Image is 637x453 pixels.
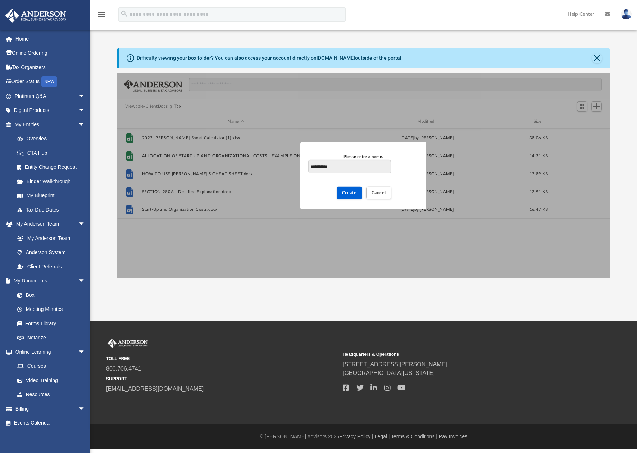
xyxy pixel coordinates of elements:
input: Please enter a name. [308,160,391,173]
a: [STREET_ADDRESS][PERSON_NAME] [343,361,447,367]
span: arrow_drop_down [78,345,92,359]
small: Headquarters & Operations [343,351,574,358]
a: Platinum Q&Aarrow_drop_down [5,89,96,103]
a: Binder Walkthrough [10,174,96,189]
span: arrow_drop_down [78,103,92,118]
a: Legal | [375,434,390,439]
span: Create [342,191,357,195]
a: Home [5,32,96,46]
div: New Folder [300,142,426,209]
span: arrow_drop_down [78,402,92,416]
button: Close [592,53,602,63]
a: Events Calendar [5,416,96,430]
a: Video Training [10,373,89,388]
a: Privacy Policy | [339,434,373,439]
a: Meeting Minutes [10,302,92,317]
a: menu [97,14,106,19]
div: Please enter a name. [308,153,418,160]
a: CTA Hub [10,146,96,160]
a: My Blueprint [10,189,92,203]
a: Terms & Conditions | [391,434,437,439]
a: [EMAIL_ADDRESS][DOMAIN_NAME] [106,386,204,392]
small: TOLL FREE [106,355,338,362]
small: SUPPORT [106,376,338,382]
span: arrow_drop_down [78,89,92,104]
a: [DOMAIN_NAME] [317,55,355,61]
img: User Pic [621,9,632,19]
div: NEW [41,76,57,87]
a: Overview [10,132,96,146]
a: Entity Change Request [10,160,96,175]
a: Notarize [10,331,92,345]
button: Cancel [366,187,391,199]
a: My Entitiesarrow_drop_down [5,117,96,132]
i: search [120,10,128,18]
a: Online Ordering [5,46,96,60]
div: © [PERSON_NAME] Advisors 2025 [90,433,637,440]
a: Pay Invoices [439,434,467,439]
a: Anderson System [10,245,92,260]
a: Tax Due Dates [10,203,96,217]
span: arrow_drop_down [78,274,92,289]
button: Create [337,187,362,199]
a: 800.706.4741 [106,366,141,372]
a: Resources [10,388,92,402]
a: Courses [10,359,92,373]
img: Anderson Advisors Platinum Portal [3,9,68,23]
span: Cancel [372,191,386,195]
a: My Anderson Teamarrow_drop_down [5,217,92,231]
div: Difficulty viewing your box folder? You can also access your account directly on outside of the p... [137,54,403,62]
a: [GEOGRAPHIC_DATA][US_STATE] [343,370,435,376]
a: Order StatusNEW [5,74,96,89]
a: Forms Library [10,316,89,331]
a: My Documentsarrow_drop_down [5,274,92,288]
a: My Anderson Team [10,231,89,245]
a: Online Learningarrow_drop_down [5,345,92,359]
span: arrow_drop_down [78,117,92,132]
img: Anderson Advisors Platinum Portal [106,339,149,348]
i: menu [97,10,106,19]
a: Box [10,288,89,302]
a: Digital Productsarrow_drop_down [5,103,96,118]
a: Tax Organizers [5,60,96,74]
a: Billingarrow_drop_down [5,402,96,416]
span: arrow_drop_down [78,217,92,232]
a: Client Referrals [10,259,92,274]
